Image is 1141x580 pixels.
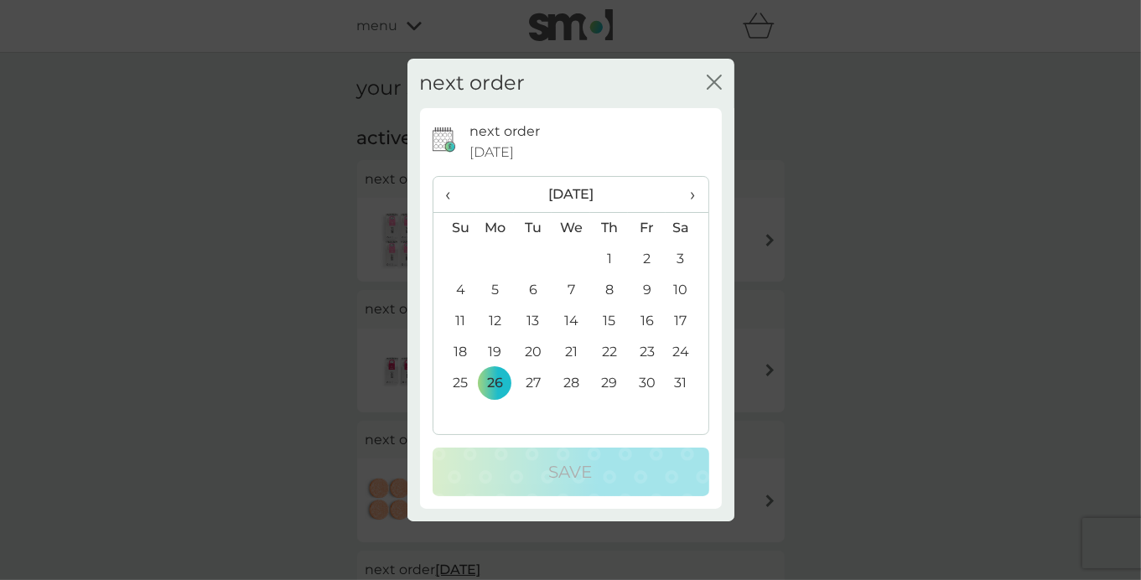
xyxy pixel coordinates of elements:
[590,244,628,275] td: 1
[628,244,666,275] td: 2
[666,337,708,368] td: 24
[590,212,628,244] th: Th
[433,448,709,496] button: Save
[628,212,666,244] th: Fr
[590,275,628,306] td: 8
[628,306,666,337] td: 16
[666,244,708,275] td: 3
[476,212,515,244] th: Mo
[469,121,540,142] p: next order
[514,306,552,337] td: 13
[552,306,590,337] td: 14
[514,337,552,368] td: 20
[552,275,590,306] td: 7
[514,275,552,306] td: 6
[707,75,722,92] button: close
[476,337,515,368] td: 19
[590,368,628,399] td: 29
[469,142,514,163] span: [DATE]
[420,71,526,96] h2: next order
[666,368,708,399] td: 31
[552,337,590,368] td: 21
[549,458,593,485] p: Save
[433,212,476,244] th: Su
[433,275,476,306] td: 4
[433,337,476,368] td: 18
[666,306,708,337] td: 17
[476,275,515,306] td: 5
[628,368,666,399] td: 30
[666,212,708,244] th: Sa
[666,275,708,306] td: 10
[433,368,476,399] td: 25
[628,337,666,368] td: 23
[476,306,515,337] td: 12
[678,177,695,212] span: ›
[628,275,666,306] td: 9
[433,306,476,337] td: 11
[476,177,666,213] th: [DATE]
[590,306,628,337] td: 15
[552,212,590,244] th: We
[590,337,628,368] td: 22
[446,177,464,212] span: ‹
[514,368,552,399] td: 27
[552,368,590,399] td: 28
[514,212,552,244] th: Tu
[476,368,515,399] td: 26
